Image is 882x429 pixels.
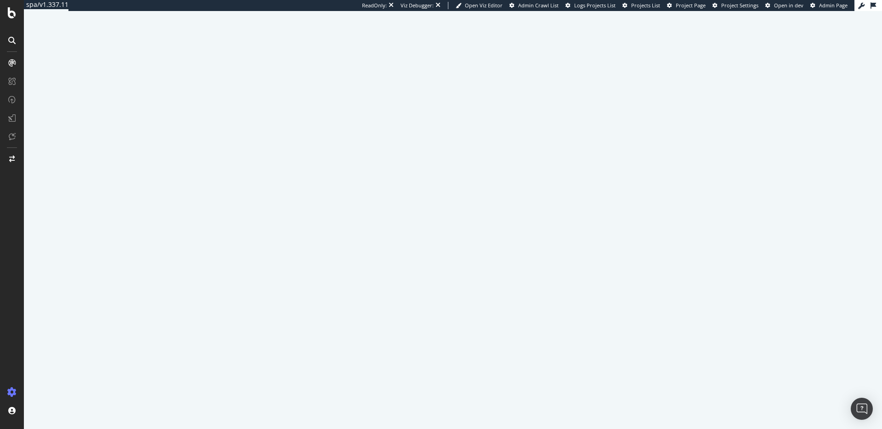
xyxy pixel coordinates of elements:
[574,2,616,9] span: Logs Projects List
[362,2,387,9] div: ReadOnly:
[712,2,758,9] a: Project Settings
[810,2,848,9] a: Admin Page
[667,2,706,9] a: Project Page
[565,2,616,9] a: Logs Projects List
[721,2,758,9] span: Project Settings
[456,2,503,9] a: Open Viz Editor
[401,2,434,9] div: Viz Debugger:
[851,398,873,420] div: Open Intercom Messenger
[819,2,848,9] span: Admin Page
[622,2,660,9] a: Projects List
[518,2,559,9] span: Admin Crawl List
[774,2,803,9] span: Open in dev
[631,2,660,9] span: Projects List
[765,2,803,9] a: Open in dev
[509,2,559,9] a: Admin Crawl List
[676,2,706,9] span: Project Page
[465,2,503,9] span: Open Viz Editor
